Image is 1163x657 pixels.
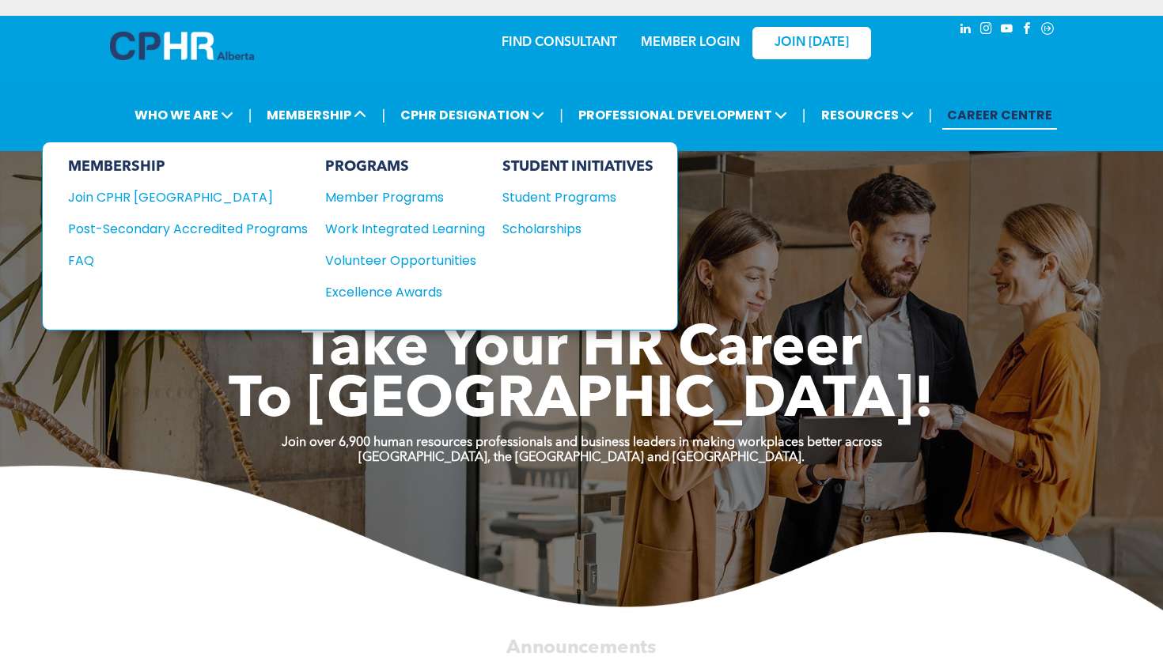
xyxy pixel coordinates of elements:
[325,187,469,207] div: Member Programs
[502,158,653,176] div: STUDENT INITIATIVES
[752,27,871,59] a: JOIN [DATE]
[502,219,638,239] div: Scholarships
[502,187,653,207] a: Student Programs
[358,451,805,464] strong: [GEOGRAPHIC_DATA], the [GEOGRAPHIC_DATA] and [GEOGRAPHIC_DATA].
[325,187,485,207] a: Member Programs
[325,219,485,239] a: Work Integrated Learning
[68,187,308,207] a: Join CPHR [GEOGRAPHIC_DATA]
[998,20,1015,41] a: youtube
[325,251,469,270] div: Volunteer Opportunities
[641,36,740,49] a: MEMBER LOGIN
[502,219,653,239] a: Scholarships
[381,99,385,131] li: |
[1039,20,1056,41] a: Social network
[977,20,994,41] a: instagram
[68,158,308,176] div: MEMBERSHIP
[325,282,485,302] a: Excellence Awards
[559,99,563,131] li: |
[802,99,806,131] li: |
[574,100,792,130] span: PROFESSIONAL DEVELOPMENT
[942,100,1057,130] a: CAREER CENTRE
[502,36,617,49] a: FIND CONSULTANT
[68,219,308,239] a: Post-Secondary Accredited Programs
[929,99,933,131] li: |
[110,32,254,60] img: A blue and white logo for cp alberta
[68,219,284,239] div: Post-Secondary Accredited Programs
[325,282,469,302] div: Excellence Awards
[282,436,882,449] strong: Join over 6,900 human resources professionals and business leaders in making workplaces better ac...
[325,219,469,239] div: Work Integrated Learning
[68,251,308,270] a: FAQ
[506,638,656,657] span: Announcements
[229,373,934,430] span: To [GEOGRAPHIC_DATA]!
[1018,20,1036,41] a: facebook
[325,251,485,270] a: Volunteer Opportunities
[816,100,919,130] span: RESOURCES
[68,251,284,270] div: FAQ
[502,187,638,207] div: Student Programs
[248,99,252,131] li: |
[301,322,862,379] span: Take Your HR Career
[262,100,371,130] span: MEMBERSHIP
[68,187,284,207] div: Join CPHR [GEOGRAPHIC_DATA]
[396,100,549,130] span: CPHR DESIGNATION
[130,100,238,130] span: WHO WE ARE
[957,20,974,41] a: linkedin
[325,158,485,176] div: PROGRAMS
[775,36,849,51] span: JOIN [DATE]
